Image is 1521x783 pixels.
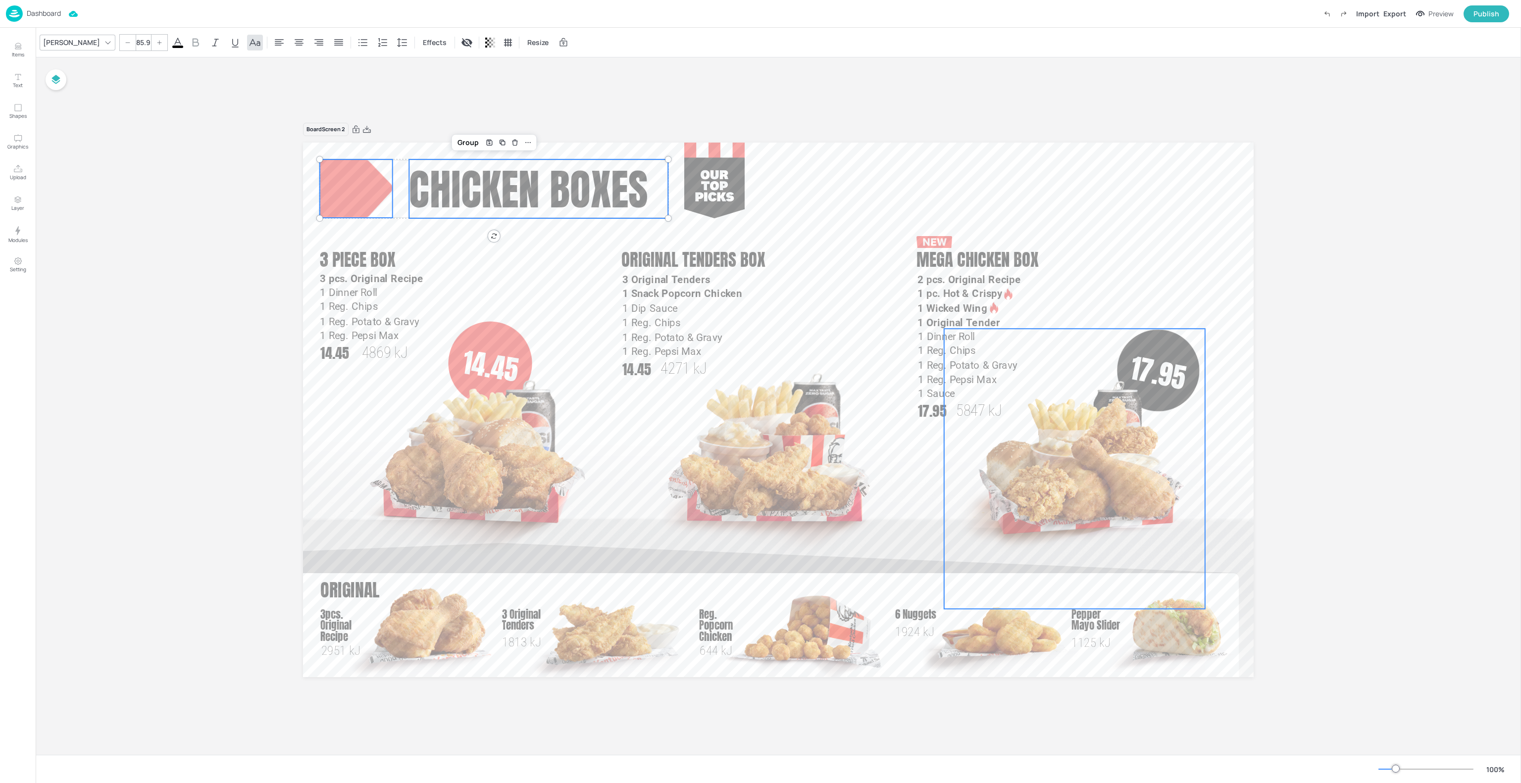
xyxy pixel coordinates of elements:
div: Preview [1428,8,1454,19]
div: Delete [508,136,521,149]
span: 1 Sauce [918,388,955,398]
span: 1 Reg. Potato & Gravy [918,359,1018,370]
img: 2025-08-19-1755575583751p8lvhdvi25b.png [346,549,506,714]
button: Preview [1410,6,1460,21]
div: Import [1356,8,1379,19]
img: 2025-08-19-1755575581949ov2cld2kcdq.png [724,549,884,714]
span: Effects [421,37,449,48]
span: 3 Piece Box [320,246,396,272]
span: 1 Original Tender [917,317,1000,328]
div: Duplicate [496,136,508,149]
span: 1 Dinner Roll [320,287,377,298]
span: 1 Reg. Chips [622,317,680,328]
div: Group [454,136,483,149]
span: 17.95 [1127,347,1189,398]
span: 1 Dip Sauce [622,303,677,314]
span: Mega Chicken Box [916,246,1039,272]
div: Board Screen 2 [303,123,349,136]
div: [PERSON_NAME] [41,35,102,49]
span: 1 Snack Popcorn Chicken [622,288,742,299]
span: 1813 kJ [502,635,541,649]
span: 14.45 [460,341,521,391]
img: 2025-08-19-1755575580928z8kj2ltt9w.png [1103,549,1244,697]
div: 100 % [1483,764,1507,775]
label: Redo (Ctrl + Y) [1335,5,1352,22]
img: 2025-08-19-17555755806900fmckbrsox38.png [920,549,1080,714]
span: Resize [525,37,551,48]
span: 3 Original Tenders [502,606,541,633]
span: 1 Reg. Chips [320,301,378,312]
img: logo-86c26b7e.jpg [6,5,23,22]
img: 2025-08-19-1755575583799j2w958d5ba.png [527,549,687,714]
div: Publish [1473,8,1499,19]
span: Chicken Boxes [409,157,648,221]
span: 4869 kJ [362,343,408,361]
img: 2025-08-19-1755575579522ndgn03qwmy9.png [944,329,1205,609]
span: 1 Dinner Roll [918,331,975,342]
span: 6 Nuggets [895,606,936,622]
span: 17.95 [918,400,947,421]
span: Reg. Popcorn Chicken [699,606,733,644]
span: 2 pcs. Original Recipe [917,274,1021,285]
span: 1 Reg. Chips [918,345,976,356]
img: 2025-08-19-1755577454627q3v2qpekvm.png [348,329,608,609]
div: Display condition [459,35,475,50]
span: 14.45 [622,358,651,380]
span: 1125 kJ [1071,636,1111,650]
img: 2025-08-19-1755575580823e6l1mtzlc9m.png [649,329,910,609]
span: 1 pc. Hot & Crispy [917,288,1002,299]
p: Dashboard [27,10,61,17]
span: 14.45 [320,342,349,363]
span: 1 Reg. Pepsi Max [918,374,997,385]
span: 1924 kJ [895,624,934,638]
span: 1 Wicked Wing [917,302,987,313]
span: 3 pcs. Original Recipe [320,273,424,284]
span: 1 Reg. Potato & Gravy [320,315,420,326]
span: 644 kJ [700,643,733,658]
span: 1 Reg. Pepsi Max [320,330,399,341]
span: 1 Reg. Potato & Gravy [622,331,722,342]
span: 4271 kJ [660,359,707,377]
span: Original Tenders Box [621,246,765,272]
button: Publish [1464,5,1509,22]
div: Export [1383,8,1406,19]
span: Pepper Mayo Slider [1071,606,1120,633]
span: 2951 kJ [321,643,360,658]
span: 3pcs. Original Recipe [320,606,352,644]
span: 5847 kJ [956,401,1002,419]
div: Save Layout [483,136,496,149]
span: 1 Reg. Pepsi Max [622,345,701,356]
label: Undo (Ctrl + Z) [1318,5,1335,22]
